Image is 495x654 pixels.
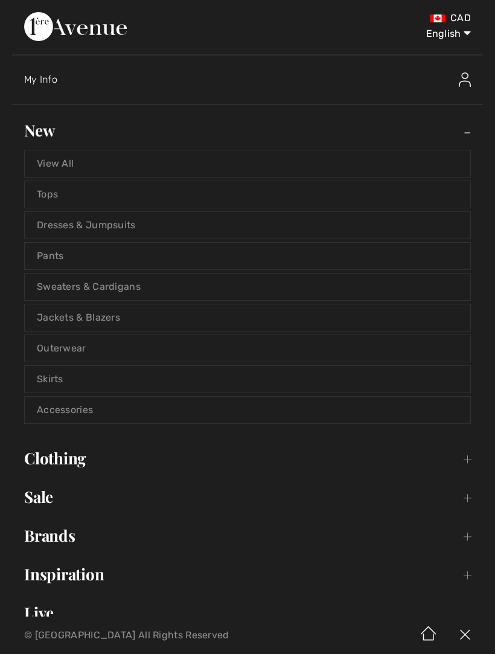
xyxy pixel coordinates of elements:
a: Jackets & Blazers [25,304,470,331]
a: Clothing [12,445,483,472]
img: Home [410,617,447,654]
span: Chat [28,8,53,19]
span: My Info [24,74,57,85]
a: Sweaters & Cardigans [25,274,470,300]
a: Sale [12,484,483,510]
a: Pants [25,243,470,269]
a: Inspiration [12,561,483,588]
a: View All [25,150,470,177]
div: CAD [292,12,471,24]
p: © [GEOGRAPHIC_DATA] All Rights Reserved [24,631,292,640]
img: X [447,617,483,654]
a: New [12,117,483,144]
a: Dresses & Jumpsuits [25,212,470,239]
a: Accessories [25,397,470,423]
a: Live [12,600,483,626]
img: 1ère Avenue [24,12,127,41]
a: Outerwear [25,335,470,362]
a: Tops [25,181,470,208]
a: Brands [12,522,483,549]
img: My Info [459,72,471,87]
a: Skirts [25,366,470,393]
